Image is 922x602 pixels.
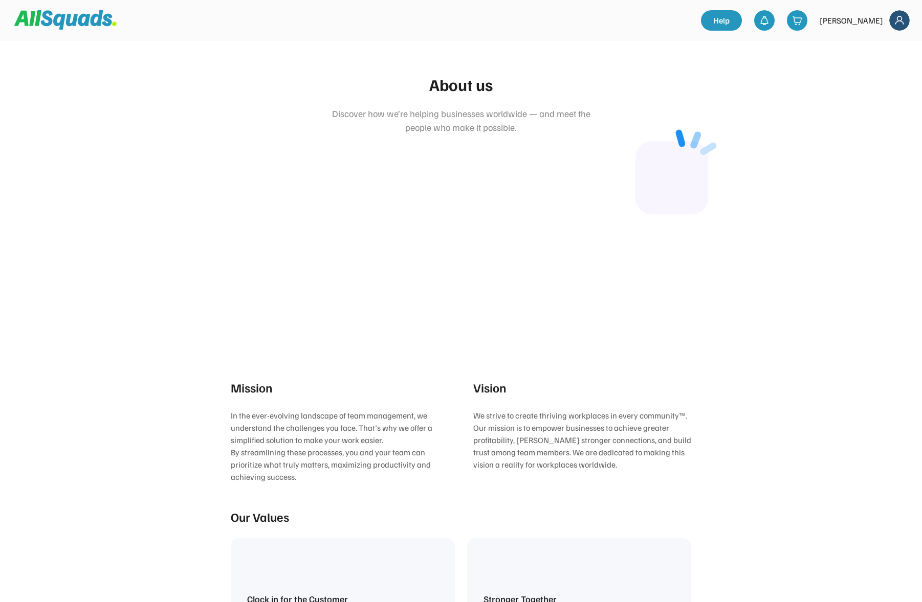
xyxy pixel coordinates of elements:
img: Squad%20Logo.svg [14,10,117,30]
img: yH5BAEAAAAALAAAAAABAAEAAAIBRAA7 [480,554,510,584]
a: Help [701,10,742,31]
div: About us [429,72,493,97]
div: Our Values [231,507,289,526]
div: Vision [473,378,506,397]
div: Discover how we’re helping businesses worldwide — and meet the people who make it possible. [320,107,602,134]
div: Mission [231,378,272,397]
img: Frame%206967.svg [635,124,719,215]
div: We strive to create thriving workplaces in every community™. Our mission is to empower businesses... [473,409,691,471]
div: In the ever-evolving landscape of team management, we understand the challenges you face. That's ... [231,409,449,483]
div: [PERSON_NAME] [820,14,883,27]
img: bell-03%20%281%29.svg [759,15,770,26]
img: Frame%2018.svg [889,10,910,31]
img: yH5BAEAAAAALAAAAAABAAEAAAIBRAA7 [231,155,691,354]
img: shopping-cart-01%20%281%29.svg [792,15,802,26]
img: yH5BAEAAAAALAAAAAABAAEAAAIBRAA7 [244,554,274,584]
